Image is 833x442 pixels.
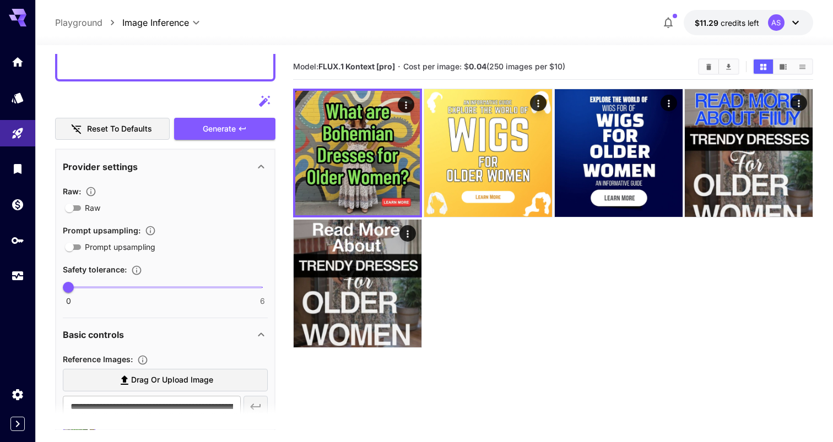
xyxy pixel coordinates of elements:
button: Download All [719,59,738,74]
p: Basic controls [63,328,124,341]
nav: breadcrumb [55,16,122,29]
button: $11.29333AS [684,10,813,35]
div: Actions [660,95,677,111]
button: Enables automatic enhancement and expansion of the input prompt to improve generation quality and... [140,225,160,236]
button: Controls the level of post-processing applied to generated images. [81,186,101,197]
span: $11.29 [695,18,721,28]
button: Show images in list view [793,59,812,74]
span: 6 [260,296,265,307]
img: 9k= [295,91,420,215]
span: Prompt upsampling [85,241,155,253]
button: Upload a reference image to guide the result. This is needed for Image-to-Image or Inpainting. Su... [133,354,153,365]
button: Show images in video view [773,59,793,74]
div: Wallet [11,198,24,211]
span: Drag or upload image [131,373,213,387]
button: Expand sidebar [10,417,25,431]
b: 0.04 [469,62,486,71]
div: $11.29333 [695,17,759,29]
div: Actions [791,95,807,111]
div: Models [11,91,24,105]
div: Actions [398,96,414,113]
div: Show images in grid viewShow images in video viewShow images in list view [753,58,813,75]
div: API Keys [11,233,24,247]
span: Safety tolerance : [63,265,127,274]
div: Actions [399,225,416,242]
img: 9k= [294,220,421,347]
div: Provider settings [63,154,268,180]
span: Image Inference [122,16,189,29]
div: Library [11,162,24,176]
div: Usage [11,269,24,283]
p: · [398,60,401,73]
span: Raw [85,202,100,214]
b: FLUX.1 Kontext [pro] [318,62,395,71]
button: Reset to defaults [55,118,170,140]
div: Playground [11,127,24,140]
span: Generate [203,122,236,136]
span: Prompt upsampling : [63,226,140,235]
button: Controls the tolerance level for input and output content moderation. Lower values apply stricter... [127,265,147,276]
span: Reference Images : [63,354,133,364]
label: Drag or upload image [63,369,268,391]
div: Settings [11,388,24,401]
span: 0 [66,296,71,307]
div: Home [11,55,24,69]
span: Model: [293,62,395,71]
a: Playground [55,16,102,29]
span: Raw : [63,187,81,196]
div: Clear ImagesDownload All [698,58,739,75]
img: 2Q== [555,89,683,217]
span: Cost per image: $ (250 images per $10) [403,62,565,71]
div: AS [768,14,785,31]
img: 9k= [685,89,813,217]
button: Clear Images [699,59,718,74]
span: credits left [721,18,759,28]
button: Generate [174,118,275,140]
button: Show images in grid view [754,59,773,74]
img: 9k= [424,89,552,217]
div: Actions [529,95,546,111]
div: Basic controls [63,321,268,348]
p: Provider settings [63,160,138,173]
